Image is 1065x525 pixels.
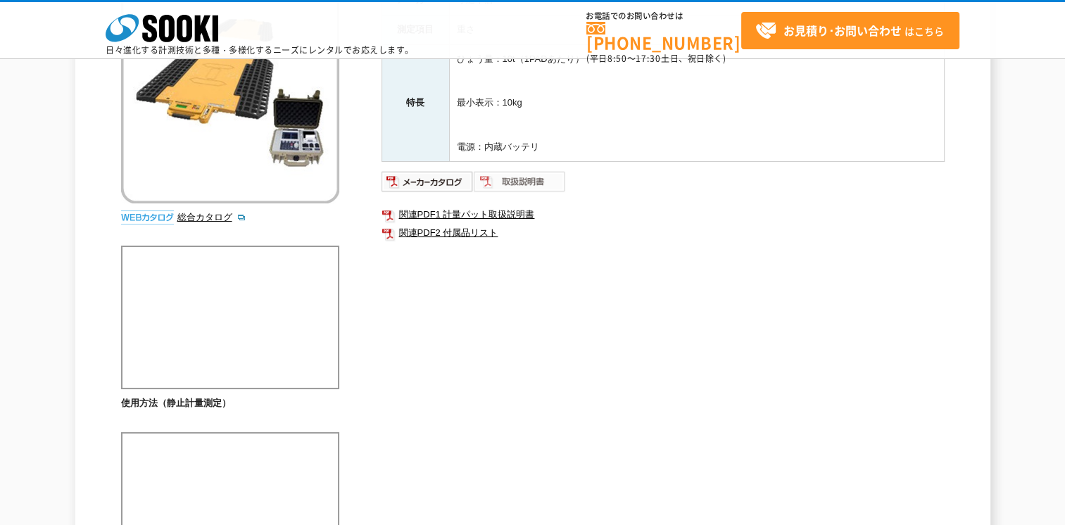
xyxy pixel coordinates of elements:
th: 特長 [382,44,449,162]
span: (平日 ～ 土日、祝日除く) [586,52,726,65]
img: メーカーカタログ [382,170,474,193]
span: お電話でのお問い合わせは [586,12,741,20]
a: [PHONE_NUMBER] [586,22,741,51]
a: お見積り･お問い合わせはこちら [741,12,959,49]
a: メーカーカタログ [382,180,474,191]
strong: お見積り･お問い合わせ [783,22,902,39]
span: 17:30 [636,52,661,65]
a: 関連PDF1 計量パット取扱説明書 [382,205,945,224]
img: 取扱説明書 [474,170,566,193]
a: 総合カタログ [177,212,246,222]
img: webカタログ [121,210,174,224]
span: 8:50 [607,52,627,65]
span: はこちら [755,20,944,42]
a: 取扱説明書 [474,180,566,191]
p: 日々進化する計測技術と多種・多様化するニーズにレンタルでお応えします。 [106,46,414,54]
b: 使用方法（静止計量測定） [121,398,231,408]
a: 関連PDF2 付属品リスト [382,224,945,242]
td: ひょう量：10t（1PADあたり） 最小表示：10kg 電源：内蔵バッテリ [449,44,944,162]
